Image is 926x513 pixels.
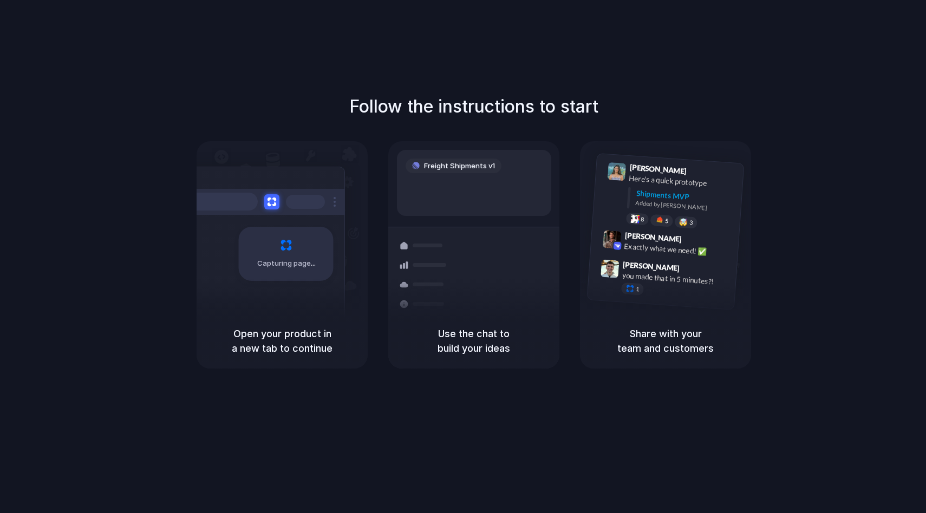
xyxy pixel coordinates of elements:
span: 5 [665,218,669,223]
span: 9:47 AM [683,264,705,277]
span: [PERSON_NAME] [629,161,687,177]
h5: Open your product in a new tab to continue [210,326,355,356]
div: you made that in 5 minutes?! [622,269,730,288]
span: 9:42 AM [685,234,707,247]
span: 3 [689,219,693,225]
div: 🤯 [679,218,688,226]
h5: Use the chat to build your ideas [401,326,546,356]
div: Here's a quick prototype [629,172,737,190]
h1: Follow the instructions to start [349,94,598,120]
span: 9:41 AM [690,166,712,179]
div: Exactly what we need! ✅ [624,240,732,259]
span: Capturing page [257,258,317,269]
div: Added by [PERSON_NAME] [635,198,735,214]
span: 1 [636,286,640,292]
span: [PERSON_NAME] [623,258,680,274]
span: Freight Shipments v1 [424,161,495,172]
h5: Share with your team and customers [593,326,738,356]
span: [PERSON_NAME] [624,229,682,245]
div: Shipments MVP [636,187,736,205]
span: 8 [641,216,644,222]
